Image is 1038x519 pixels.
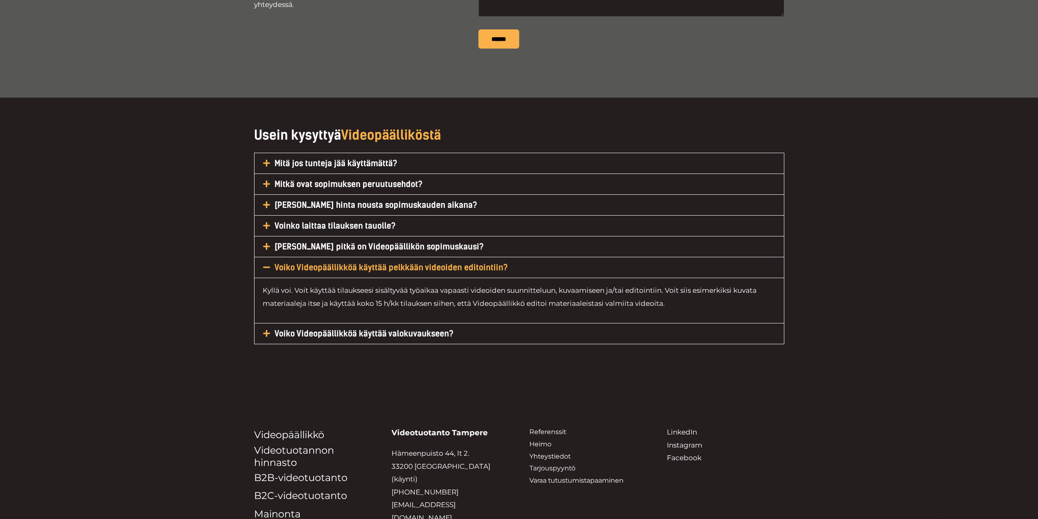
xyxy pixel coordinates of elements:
a: Varaa tutustumistapaaminen [529,477,624,484]
a: Voinko laittaa tilauksen tauolle? [274,221,396,231]
h5: Mitkä ovat sopimuksen peruutusehdot? [255,174,784,194]
a: [PERSON_NAME] pitkä on Videopäällikön sopimuskausi? [274,242,484,252]
div: Voiko Videopäällikköä käyttää pelkkään videoiden editointiin? [255,278,784,323]
h5: Voinko laittaa tilauksen tauolle? [255,216,784,236]
aside: Footer Widget 3 [529,426,647,487]
a: Facebook [667,454,702,462]
h5: Voiko Videopäällikköä käyttää pelkkään videoiden editointiin? [255,257,784,278]
a: Mitä jos tunteja jää käyttämättä? [274,158,397,168]
a: Voiko Videopäällikköä käyttää valokuvaukseen? [274,329,454,339]
a: B2B-videotuotanto [254,472,347,483]
h5: Mitä jos tunteja jää käyttämättä? [255,153,784,174]
h5: [PERSON_NAME] hinta nousta sopimuskauden aikana? [255,195,784,215]
a: [PERSON_NAME] hinta nousta sopimuskauden aikana? [274,200,477,210]
h5: Voiko Videopäällikköä käyttää valokuvaukseen? [255,323,784,344]
a: Yhteystiedot [529,452,571,460]
a: LinkedIn [667,428,697,436]
a: Tarjouspyyntö [529,464,575,472]
h5: [PERSON_NAME] pitkä on Videopäällikön sopimuskausi? [255,236,784,257]
a: Referenssit [529,428,566,436]
strong: Videotuotanto Tampere [392,428,488,437]
a: Instagram [667,441,702,449]
p: Kyllä voi. Voit käyttää tilaukseesi sisältyvää työaikaa vapaasti videoiden suunnitteluun, kuvaami... [263,284,776,310]
a: Voiko Videopäällikköä käyttää pelkkään videoiden editointiin? [274,263,508,272]
a: [PHONE_NUMBER] [392,488,458,496]
a: Videotuotannon hinnasto [254,444,334,468]
a: Heimo [529,440,551,448]
nav: Valikko [529,426,647,487]
a: B2C-videotuotanto [254,490,347,501]
a: Videopäällikkö [254,429,324,441]
a: Mitkä ovat sopimuksen peruutusehdot? [274,179,423,189]
h3: Usein kysyttyä [254,126,784,145]
span: Videopäälliköstä [341,127,441,143]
